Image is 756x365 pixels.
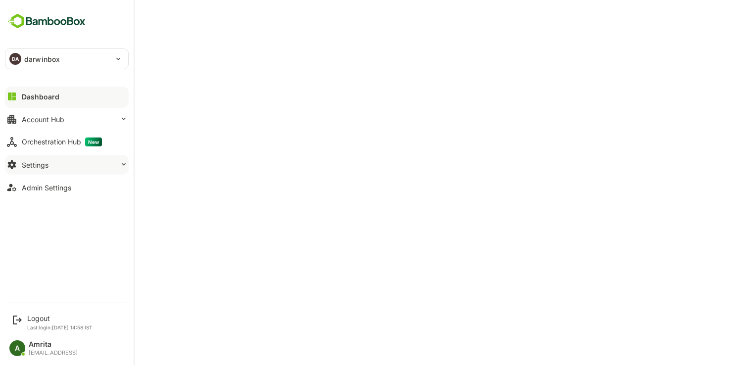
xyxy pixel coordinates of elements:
div: [EMAIL_ADDRESS] [29,350,78,356]
div: Logout [27,314,93,322]
div: Dashboard [22,92,59,101]
button: Dashboard [5,87,129,106]
div: Settings [22,161,48,169]
div: Amrita [29,340,78,349]
div: DA [9,53,21,65]
p: Last login: [DATE] 14:58 IST [27,324,93,330]
div: Orchestration Hub [22,137,102,146]
div: DAdarwinbox [5,49,128,69]
img: BambooboxFullLogoMark.5f36c76dfaba33ec1ec1367b70bb1252.svg [5,12,89,31]
button: Account Hub [5,109,129,129]
span: New [85,137,102,146]
div: Admin Settings [22,183,71,192]
button: Orchestration HubNew [5,132,129,152]
button: Admin Settings [5,178,129,197]
div: A [9,340,25,356]
div: Account Hub [22,115,64,124]
p: darwinbox [24,54,60,64]
button: Settings [5,155,129,175]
